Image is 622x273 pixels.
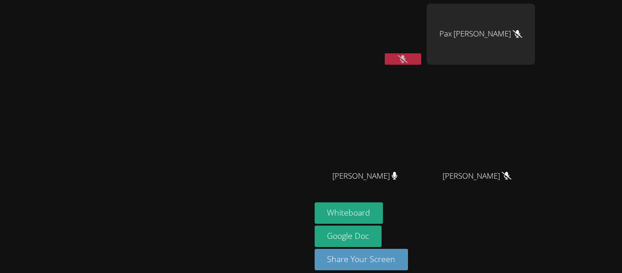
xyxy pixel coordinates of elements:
button: Share Your Screen [315,249,408,270]
div: Pax [PERSON_NAME] [427,4,535,65]
span: [PERSON_NAME] [332,170,398,183]
button: Whiteboard [315,202,383,224]
a: Google Doc [315,226,382,247]
span: [PERSON_NAME] [443,170,511,183]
